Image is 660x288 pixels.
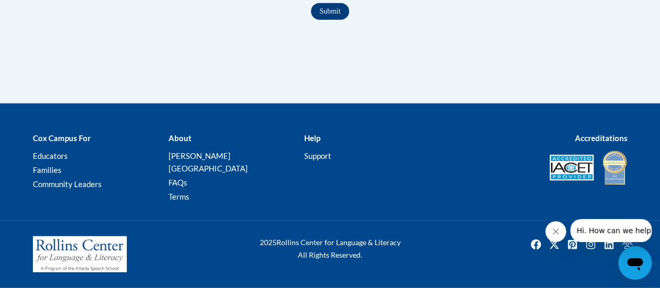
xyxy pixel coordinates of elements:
[33,151,68,160] a: Educators
[33,236,127,273] img: Rollins Center for Language & Literacy - A Program of the Atlanta Speech School
[570,219,652,242] iframe: Message from company
[33,133,91,143] b: Cox Campus For
[168,133,191,143] b: About
[546,236,562,253] a: Twitter
[33,179,102,189] a: Community Leaders
[619,236,635,253] a: Facebook Group
[168,192,189,201] a: Terms
[619,236,635,253] img: Facebook group icon
[168,178,187,187] a: FAQs
[546,236,562,253] img: Twitter icon
[229,236,432,261] div: Rollins Center for Language & Literacy All Rights Reserved.
[601,236,617,253] a: Linkedin
[582,236,599,253] a: Instagram
[304,151,331,160] a: Support
[33,165,62,175] a: Families
[545,221,566,242] iframe: Close message
[260,238,277,247] span: 2025
[618,246,652,280] iframe: Button to launch messaging window
[564,236,581,253] img: Pinterest icon
[549,155,594,181] img: Accredited IACET® Provider
[527,236,544,253] a: Facebook
[602,149,628,186] img: IDA® Accredited
[304,133,320,143] b: Help
[582,236,599,253] img: Instagram icon
[168,151,247,173] a: [PERSON_NAME][GEOGRAPHIC_DATA]
[311,3,349,20] input: Submit
[575,133,628,143] b: Accreditations
[601,236,617,253] img: LinkedIn icon
[527,236,544,253] img: Facebook icon
[6,7,85,16] span: Hi. How can we help?
[564,236,581,253] a: Pinterest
